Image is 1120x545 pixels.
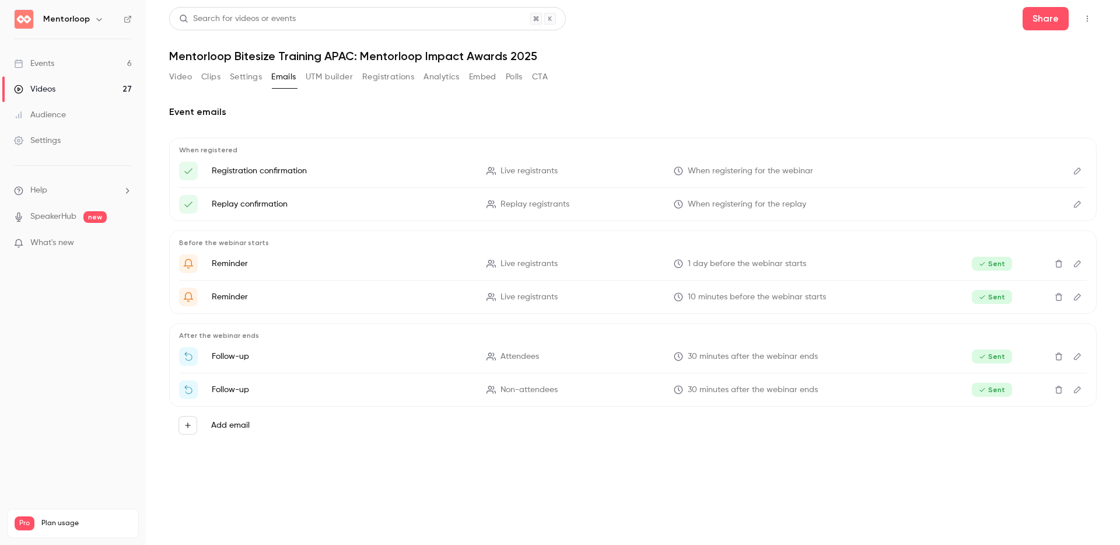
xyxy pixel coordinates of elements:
button: Polls [506,68,523,86]
button: Edit [1068,195,1087,214]
button: Delete [1049,288,1068,306]
a: SpeakerHub [30,211,76,223]
div: Settings [14,135,61,146]
button: Registrations [362,68,414,86]
span: What's new [30,237,74,249]
div: Events [14,58,54,69]
span: Live registrants [501,165,558,177]
p: Replay confirmation [212,198,473,210]
p: Before the webinar starts [179,238,1087,247]
button: Edit [1068,288,1087,306]
span: Sent [972,350,1012,364]
button: Delete [1049,254,1068,273]
button: Emails [271,68,296,86]
li: {{ event_name }} is about to go live [179,288,1087,306]
p: Reminder [212,291,473,303]
li: Here's your access link to {{ event_name }}! [179,195,1087,214]
p: After the webinar ends [179,331,1087,340]
button: Edit [1068,254,1087,273]
label: Add email [211,420,250,431]
p: Follow-up [212,351,473,362]
span: 1 day before the webinar starts [688,258,806,270]
div: Search for videos or events [179,13,296,25]
button: Edit [1068,162,1087,180]
span: Sent [972,290,1012,304]
span: Sent [972,257,1012,271]
span: 30 minutes after the webinar ends [688,384,818,396]
button: UTM builder [306,68,353,86]
span: Live registrants [501,291,558,303]
li: Watch the replay of {{ event_name }} [179,380,1087,399]
li: help-dropdown-opener [14,184,132,197]
button: Clips [201,68,220,86]
span: Plan usage [41,519,131,528]
span: new [83,211,107,223]
button: Settings [230,68,262,86]
span: Pro [15,516,34,530]
span: 10 minutes before the webinar starts [688,291,826,303]
p: Registration confirmation [212,165,473,177]
span: 30 minutes after the webinar ends [688,351,818,363]
h6: Mentorloop [43,13,90,25]
button: Top Bar Actions [1078,9,1097,28]
span: Replay registrants [501,198,569,211]
button: Share [1023,7,1069,30]
span: Attendees [501,351,539,363]
button: Analytics [423,68,460,86]
button: Edit [1068,347,1087,366]
div: Videos [14,83,55,95]
button: CTA [532,68,548,86]
h2: Event emails [169,105,1097,119]
li: Here's your access link to {{ event_name }}! [179,162,1087,180]
p: Follow-up [212,384,473,396]
button: Delete [1049,380,1068,399]
span: Non-attendees [501,384,558,396]
button: Embed [469,68,496,86]
span: Help [30,184,47,197]
img: Mentorloop [15,10,33,29]
span: When registering for the webinar [688,165,813,177]
span: Live registrants [501,258,558,270]
button: Edit [1068,380,1087,399]
div: Audience [14,109,66,121]
li: Thanks for attending {{ event_name }} [179,347,1087,366]
span: When registering for the replay [688,198,806,211]
button: Delete [1049,347,1068,366]
h1: Mentorloop Bitesize Training APAC: Mentorloop Impact Awards 2025 [169,49,1097,63]
iframe: Noticeable Trigger [118,238,132,249]
li: Get Ready for '{{ event_name }}' tomorrow! [179,254,1087,273]
span: Sent [972,383,1012,397]
p: When registered [179,145,1087,155]
button: Video [169,68,192,86]
p: Reminder [212,258,473,270]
